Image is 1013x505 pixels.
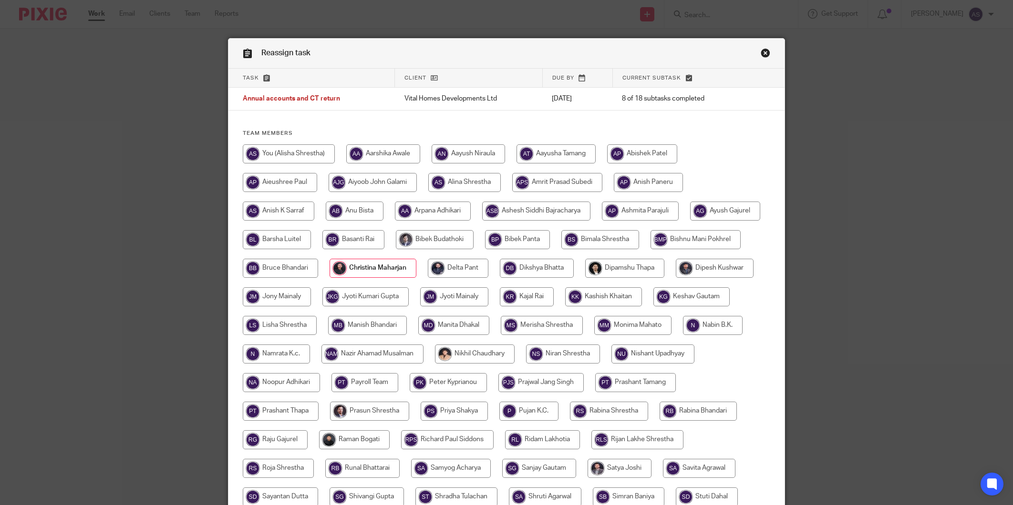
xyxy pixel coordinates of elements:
p: [DATE] [552,94,603,103]
span: Due by [552,75,574,81]
span: Annual accounts and CT return [243,96,340,102]
span: Reassign task [261,49,310,57]
span: Current subtask [622,75,681,81]
p: Vital Homes Developments Ltd [404,94,533,103]
span: Client [404,75,426,81]
h4: Team members [243,130,770,137]
td: 8 of 18 subtasks completed [612,88,747,111]
a: Close this dialog window [761,48,770,61]
span: Task [243,75,259,81]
